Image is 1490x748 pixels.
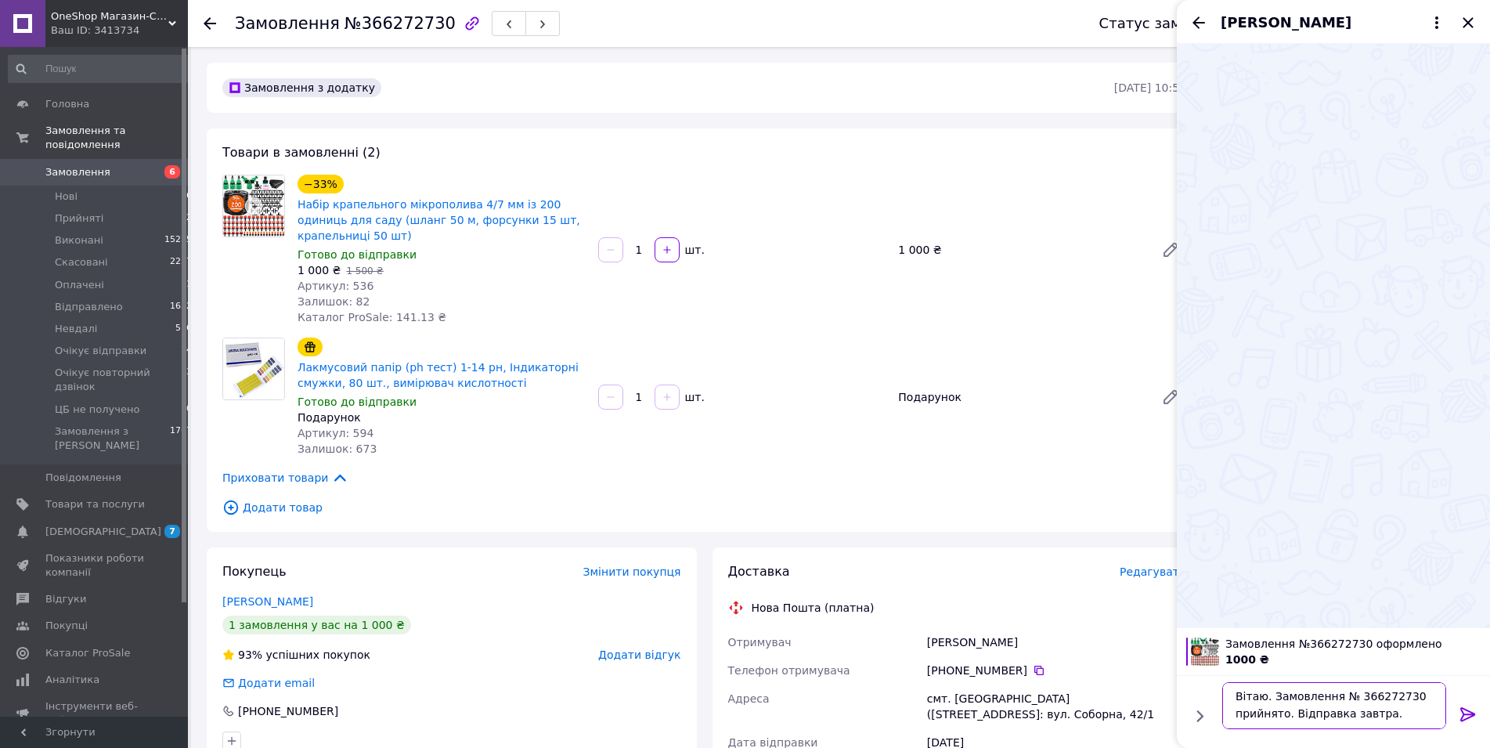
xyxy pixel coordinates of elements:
[298,443,377,455] span: Залишок: 673
[222,564,287,579] span: Покупець
[55,322,97,336] span: Невдалі
[221,675,316,691] div: Додати email
[236,675,316,691] div: Додати email
[346,266,383,276] span: 1 500 ₴
[204,16,216,31] div: Повернутися назад
[222,616,411,634] div: 1 замовлення у вас на 1 000 ₴
[222,647,370,663] div: успішних покупок
[583,566,681,578] span: Змінити покупця
[170,425,192,453] span: 1767
[55,190,78,204] span: Нові
[1155,381,1186,413] a: Редагувати
[222,499,1186,516] span: Додати товар
[164,233,192,248] span: 15235
[235,14,340,33] span: Замовлення
[728,692,770,705] span: Адреса
[298,248,417,261] span: Готово до відправки
[1189,706,1210,726] button: Показати кнопки
[55,425,170,453] span: Замовлення з [PERSON_NAME]
[8,55,193,83] input: Пошук
[298,396,417,408] span: Готово до відправки
[55,300,123,314] span: Відправлено
[1459,13,1477,32] button: Закрити
[598,649,680,661] span: Додати відгук
[45,165,110,179] span: Замовлення
[222,469,348,486] span: Приховати товари
[298,198,580,242] a: Набір крапельного мікрополива 4/7 мм із 200 одиниць для саду (шланг 50 м, форсунки 15 шт, крапель...
[728,664,850,677] span: Телефон отримувача
[55,403,139,417] span: ЦБ не получено
[1155,234,1186,266] a: Редагувати
[1221,13,1351,33] span: [PERSON_NAME]
[927,663,1186,678] div: [PHONE_NUMBER]
[1221,13,1446,33] button: [PERSON_NAME]
[170,300,192,314] span: 1632
[175,322,192,336] span: 516
[298,311,446,323] span: Каталог ProSale: 141.13 ₴
[236,703,340,719] div: [PHONE_NUMBER]
[55,255,108,269] span: Скасовані
[681,389,706,405] div: шт.
[186,403,192,417] span: 0
[298,264,341,276] span: 1 000 ₴
[892,386,1149,408] div: Подарунок
[170,255,192,269] span: 2237
[222,595,313,608] a: [PERSON_NAME]
[223,175,284,237] img: Набір крапельного мікрополива 4/7 мм із 200 одиниць для саду (шланг 50 м, форсунки 15 шт, крапель...
[1099,16,1243,31] div: Статус замовлення
[924,685,1189,728] div: смт. [GEOGRAPHIC_DATA] ([STREET_ADDRESS]: вул. Соборна, 42/1
[298,427,373,439] span: Артикул: 594
[892,239,1149,261] div: 1 000 ₴
[55,344,146,358] span: Очікує відправки
[298,295,370,308] span: Залишок: 82
[345,14,456,33] span: №366272730
[45,497,145,511] span: Товари та послуги
[924,628,1189,656] div: [PERSON_NAME]
[748,600,878,616] div: Нова Пошта (платна)
[1225,653,1269,666] span: 1000 ₴
[45,619,88,633] span: Покупці
[728,636,792,649] span: Отримувач
[55,366,186,394] span: Очікує повторний дзвінок
[164,165,180,179] span: 6
[181,344,192,358] span: 24
[164,525,180,538] span: 7
[45,471,121,485] span: Повідомлення
[238,649,262,661] span: 93%
[222,78,381,97] div: Замовлення з додатку
[45,124,188,152] span: Замовлення та повідомлення
[1120,566,1186,578] span: Редагувати
[45,592,86,606] span: Відгуки
[1225,636,1481,652] span: Замовлення №366272730 оформлено
[51,23,188,38] div: Ваш ID: 3413734
[1189,13,1208,32] button: Назад
[298,280,373,292] span: Артикул: 536
[728,564,790,579] span: Доставка
[186,211,192,226] span: 2
[681,242,706,258] div: шт.
[45,525,161,539] span: [DEMOGRAPHIC_DATA]
[223,338,284,399] img: Лакмусовий папір (ph тест) 1-14 рн, Індикаторні смужки, 80 шт., вимірювач кислотності
[45,551,145,580] span: Показники роботи компанії
[298,361,579,389] a: Лакмусовий папір (ph тест) 1-14 рн, Індикаторні смужки, 80 шт., вимірювач кислотності
[298,410,586,425] div: Подарунок
[45,673,99,687] span: Аналітика
[55,233,103,248] span: Виконані
[298,175,344,193] div: −33%
[51,9,168,23] span: OneShop Магазин-Склад
[186,366,192,394] span: 3
[55,278,104,292] span: Оплачені
[1114,81,1186,94] time: [DATE] 10:59
[1191,638,1219,666] img: 6438903698_w100_h100_nabor-kapelnogo-mikro.jpg
[186,190,192,204] span: 6
[45,699,145,728] span: Інструменти веб-майстра та SEO
[222,145,381,160] span: Товари в замовленні (2)
[55,211,103,226] span: Прийняті
[186,278,192,292] span: 1
[1222,682,1446,729] textarea: Вітаю. Замовлення № 366272730 прийнято. Відправка завтра.
[45,97,89,111] span: Головна
[45,646,130,660] span: Каталог ProSale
